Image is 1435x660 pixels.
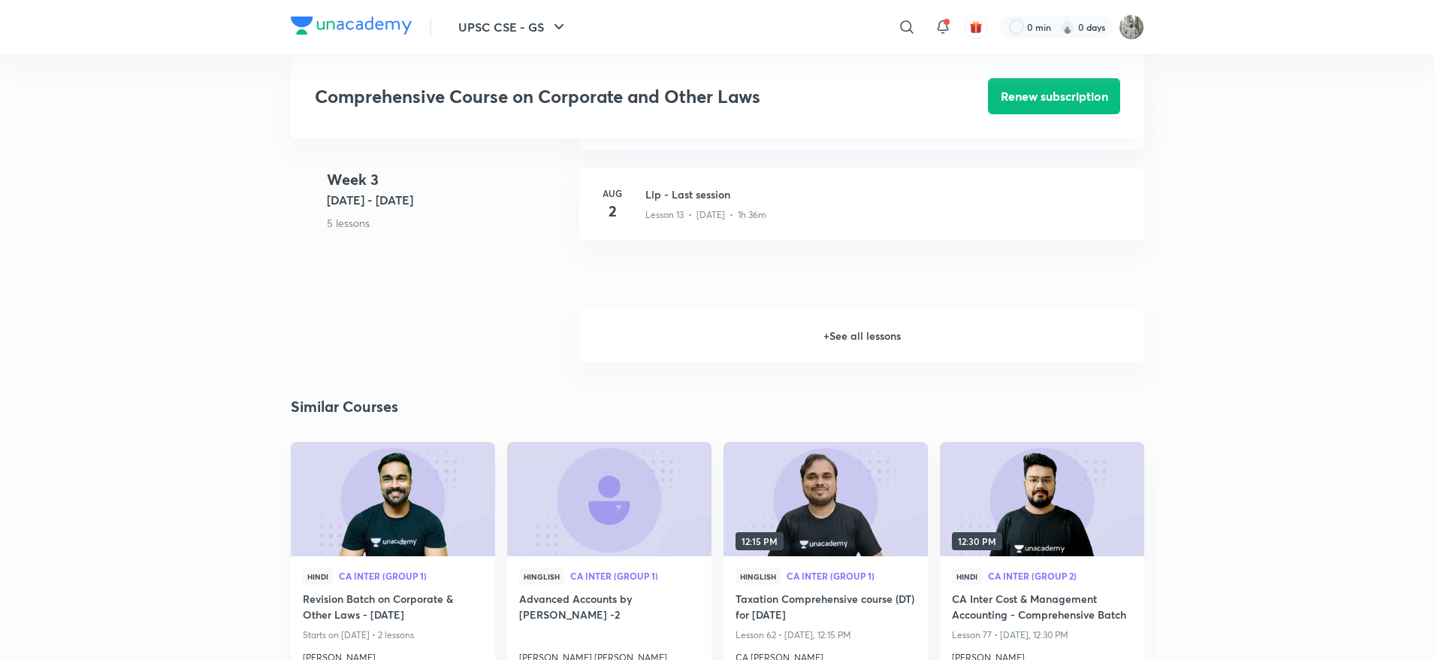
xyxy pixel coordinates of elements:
span: Hinglish [519,568,564,585]
span: Hinglish [736,568,781,585]
span: CA Inter (Group 1) [787,571,916,580]
img: new-thumbnail [505,441,713,557]
h6: + See all lessons [579,310,1144,362]
a: Advanced Accounts by [PERSON_NAME] -2 [519,591,699,625]
span: Hindi [952,568,982,585]
a: new-thumbnail [291,442,495,556]
p: 5 lessons [327,215,567,231]
p: Lesson 77 • [DATE], 12:30 PM [952,625,1132,645]
span: 12:30 PM [952,532,1002,550]
span: 12:15 PM [736,532,784,550]
h2: Similar Courses [291,395,398,418]
a: CA Inter (Group 1) [339,571,483,582]
img: new-thumbnail [721,441,929,557]
a: Revision Batch on Corporate & Other Laws - [DATE] [303,591,483,625]
h4: 2 [597,200,627,223]
a: Company Logo [291,17,412,38]
img: streak [1060,20,1075,35]
h4: Week 3 [327,168,567,191]
a: new-thumbnail12:15 PM [724,442,928,556]
h3: Comprehensive Course on Corporate and Other Laws [315,86,903,107]
img: Koushik Dhenki [1119,14,1144,40]
a: Taxation Comprehensive course (DT) for [DATE] [736,591,916,625]
h5: [DATE] - [DATE] [327,191,567,209]
span: CA Inter (Group 1) [570,571,699,580]
a: new-thumbnail12:30 PM [940,442,1144,556]
h6: Aug [597,186,627,200]
p: Starts on [DATE] • 2 lessons [303,625,483,645]
span: CA Inter (Group 2) [988,571,1132,580]
h3: Llp - Last session [645,186,1126,202]
p: Lesson 13 • [DATE] • 1h 36m [645,208,766,222]
a: CA Inter (Group 1) [570,571,699,582]
span: CA Inter (Group 1) [339,571,483,580]
button: avatar [964,15,988,39]
a: new-thumbnail [507,442,711,556]
p: Lesson 62 • [DATE], 12:15 PM [736,625,916,645]
button: UPSC CSE - GS [449,12,577,42]
span: Hindi [303,568,333,585]
img: new-thumbnail [289,441,497,557]
button: Renew subscription [988,78,1120,114]
a: CA Inter Cost & Management Accounting - Comprehensive Batch [952,591,1132,625]
img: new-thumbnail [938,441,1146,557]
img: Company Logo [291,17,412,35]
a: CA Inter (Group 1) [787,571,916,582]
a: Aug2Llp - Last sessionLesson 13 • [DATE] • 1h 36m [579,168,1144,259]
a: CA Inter (Group 2) [988,571,1132,582]
img: avatar [969,20,983,34]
